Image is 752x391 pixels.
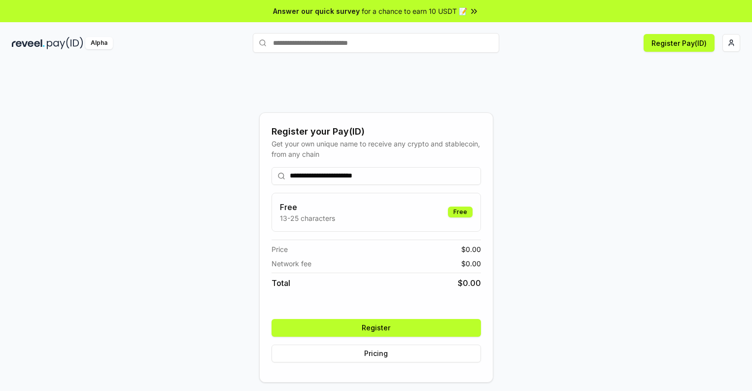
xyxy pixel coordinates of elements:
[461,258,481,269] span: $ 0.00
[273,6,360,16] span: Answer our quick survey
[272,319,481,337] button: Register
[85,37,113,49] div: Alpha
[12,37,45,49] img: reveel_dark
[272,139,481,159] div: Get your own unique name to receive any crypto and stablecoin, from any chain
[47,37,83,49] img: pay_id
[280,201,335,213] h3: Free
[458,277,481,289] span: $ 0.00
[272,277,290,289] span: Total
[461,244,481,254] span: $ 0.00
[280,213,335,223] p: 13-25 characters
[644,34,715,52] button: Register Pay(ID)
[272,258,311,269] span: Network fee
[448,207,473,217] div: Free
[362,6,467,16] span: for a chance to earn 10 USDT 📝
[272,345,481,362] button: Pricing
[272,125,481,139] div: Register your Pay(ID)
[272,244,288,254] span: Price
